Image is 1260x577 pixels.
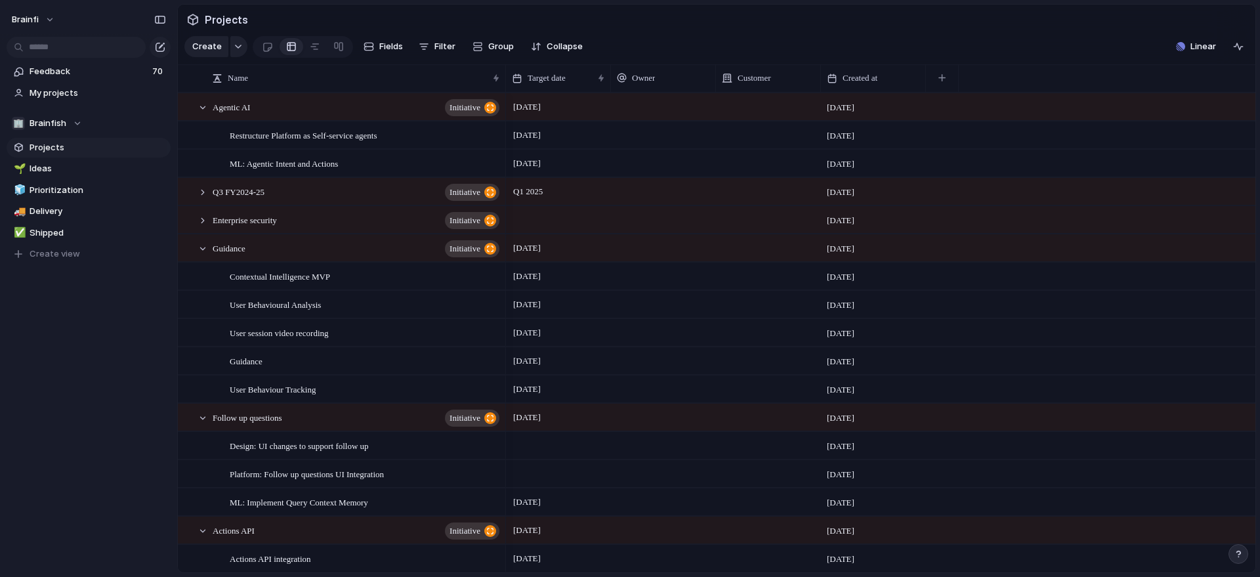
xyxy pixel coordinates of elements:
span: brainfi [12,13,39,26]
a: Projects [7,138,171,158]
button: initiative [445,523,499,540]
span: [DATE] [827,101,854,114]
a: Feedback70 [7,62,171,81]
span: Create view [30,247,80,261]
div: 🚚 [14,204,23,219]
button: Collapse [526,36,588,57]
span: ML: Agentic Intent and Actions [230,156,338,171]
span: [DATE] [827,468,854,481]
span: Guidance [213,240,245,255]
span: Guidance [230,353,262,368]
span: initiative [450,409,480,427]
button: brainfi [6,9,62,30]
button: initiative [445,410,499,427]
span: [DATE] [510,494,544,510]
span: initiative [450,183,480,202]
span: My projects [30,87,166,100]
button: initiative [445,240,499,257]
button: 🚚 [12,205,25,218]
span: [DATE] [827,186,854,199]
span: [DATE] [827,158,854,171]
span: Projects [30,141,166,154]
button: initiative [445,212,499,229]
span: [DATE] [510,99,544,115]
div: 🌱 [14,161,23,177]
span: [DATE] [510,325,544,341]
span: User session video recording [230,325,329,340]
span: Follow up questions [213,410,282,425]
span: [DATE] [827,496,854,509]
span: initiative [450,522,480,540]
span: [DATE] [510,381,544,397]
button: Fields [358,36,408,57]
span: initiative [450,211,480,230]
button: Create [184,36,228,57]
span: Name [228,72,248,85]
span: [DATE] [510,297,544,312]
span: ML: Implement Query Context Memory [230,494,368,509]
span: [DATE] [510,551,544,566]
span: Target date [528,72,566,85]
span: [DATE] [827,524,854,538]
div: ✅ [14,225,23,240]
span: Feedback [30,65,148,78]
span: Q1 2025 [510,184,546,200]
button: 🌱 [12,162,25,175]
span: Enterprise security [213,212,277,227]
span: Brainfish [30,117,66,130]
span: initiative [450,240,480,258]
span: [DATE] [827,355,854,368]
span: User Behavioural Analysis [230,297,321,312]
span: [DATE] [827,299,854,312]
span: [DATE] [510,353,544,369]
span: [DATE] [827,270,854,284]
span: Contextual Intelligence MVP [230,268,330,284]
span: [DATE] [827,383,854,396]
span: Actions API integration [230,551,311,566]
span: Group [488,40,514,53]
span: [DATE] [510,127,544,143]
a: 🧊Prioritization [7,181,171,200]
button: 🏢Brainfish [7,114,171,133]
span: Platform: Follow up questions UI Integration [230,466,384,481]
span: Created at [843,72,877,85]
span: [DATE] [827,412,854,425]
span: [DATE] [510,268,544,284]
span: [DATE] [827,214,854,227]
a: ✅Shipped [7,223,171,243]
span: [DATE] [827,327,854,340]
span: [DATE] [827,440,854,453]
span: Collapse [547,40,583,53]
span: Shipped [30,226,166,240]
div: 🏢 [12,117,25,130]
span: Fields [379,40,403,53]
span: Owner [632,72,655,85]
span: Prioritization [30,184,166,197]
button: initiative [445,184,499,201]
span: Design: UI changes to support follow up [230,438,369,453]
span: Filter [434,40,455,53]
span: Projects [202,8,251,32]
a: My projects [7,83,171,103]
a: 🌱Ideas [7,159,171,179]
span: initiative [450,98,480,117]
span: Agentic AI [213,99,250,114]
span: [DATE] [827,242,854,255]
button: ✅ [12,226,25,240]
span: Create [192,40,222,53]
button: initiative [445,99,499,116]
button: 🧊 [12,184,25,197]
span: Delivery [30,205,166,218]
button: Filter [413,36,461,57]
button: Group [466,36,520,57]
span: User Behaviour Tracking [230,381,316,396]
div: 🧊 [14,182,23,198]
span: Actions API [213,523,255,538]
span: Restructure Platform as Self-service agents [230,127,377,142]
span: [DATE] [510,410,544,425]
span: Ideas [30,162,166,175]
button: Create view [7,244,171,264]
